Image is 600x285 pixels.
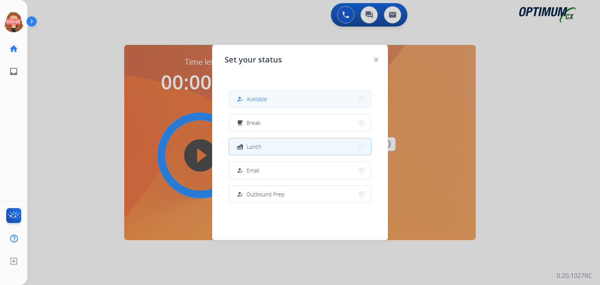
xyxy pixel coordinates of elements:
[9,44,18,53] mat-icon: home
[246,166,259,175] span: Email
[229,162,371,179] button: Email
[246,119,261,127] span: Break
[246,95,267,103] span: Available
[225,54,282,65] span: Set your status
[237,167,243,174] mat-icon: how_to_reg
[237,191,243,198] mat-icon: how_to_reg
[246,142,261,151] span: Lunch
[229,91,371,107] button: Available
[229,114,371,131] button: Break
[229,138,371,155] button: Lunch
[374,58,378,62] img: close-button
[9,67,18,76] mat-icon: inbox
[237,119,243,126] mat-icon: free_breakfast
[229,186,371,203] button: Outbound Prep
[557,271,592,280] p: 0.20.1027RC
[237,96,243,102] mat-icon: how_to_reg
[237,143,243,150] mat-icon: fastfood
[246,190,284,198] span: Outbound Prep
